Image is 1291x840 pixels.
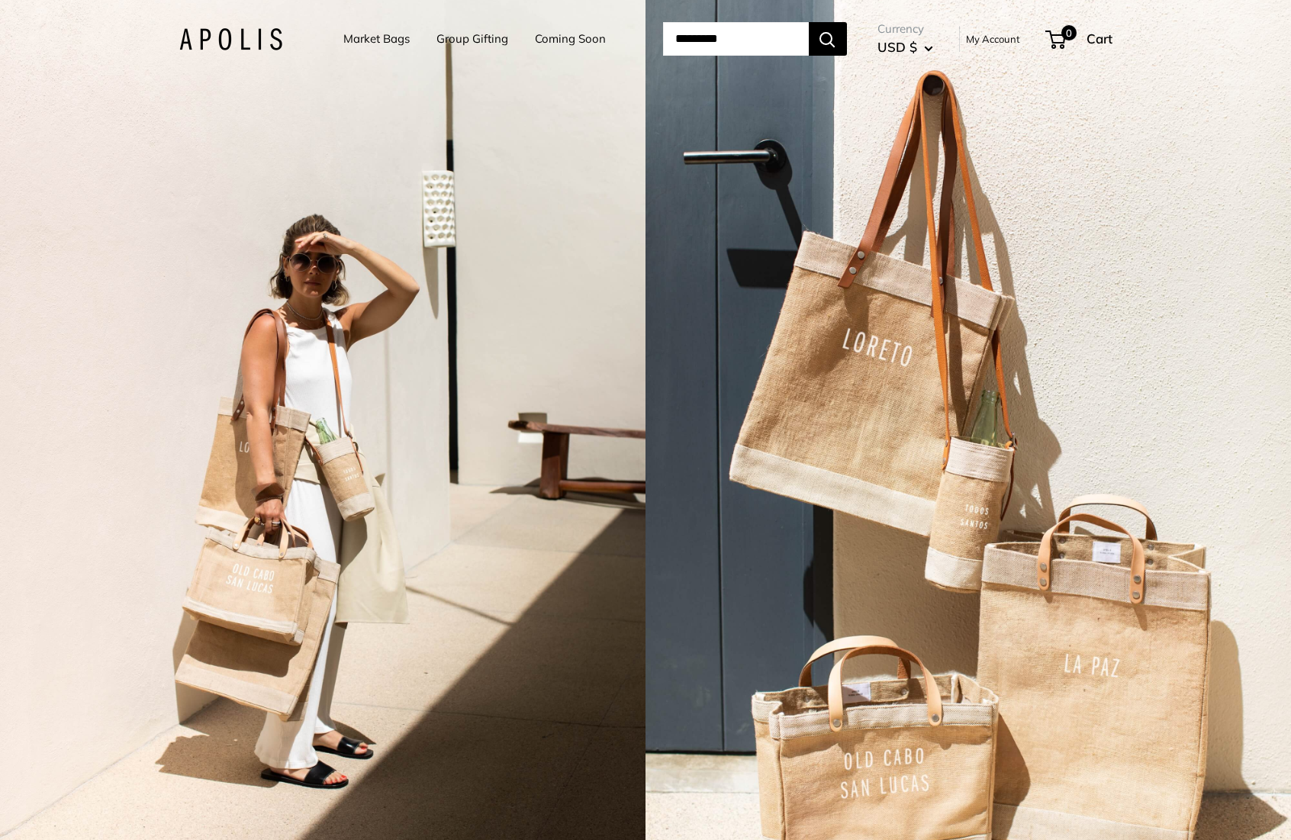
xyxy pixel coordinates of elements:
[535,28,606,50] a: Coming Soon
[877,18,933,40] span: Currency
[179,28,282,50] img: Apolis
[1087,31,1112,47] span: Cart
[966,30,1020,48] a: My Account
[877,39,917,55] span: USD $
[663,22,809,56] input: Search...
[877,35,933,60] button: USD $
[343,28,410,50] a: Market Bags
[1047,27,1112,51] a: 0 Cart
[1061,25,1076,40] span: 0
[436,28,508,50] a: Group Gifting
[809,22,847,56] button: Search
